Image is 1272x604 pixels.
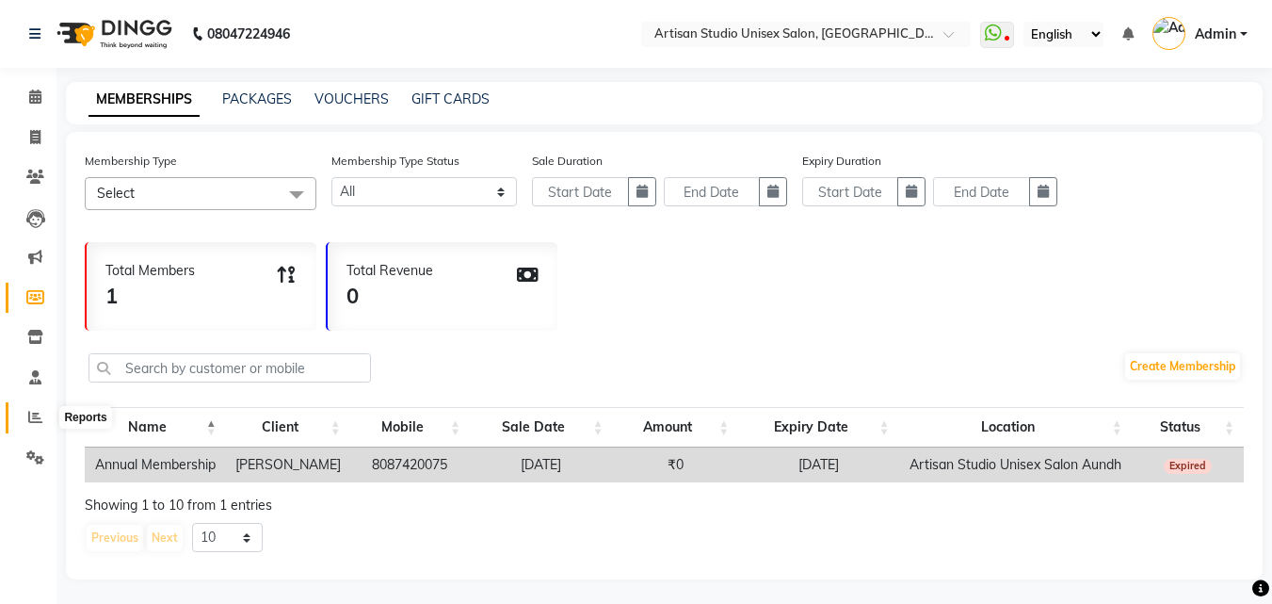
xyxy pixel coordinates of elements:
[899,448,1132,482] td: Artisan Studio Unisex Salon Aundh
[532,177,628,206] input: Start Date
[85,448,226,482] td: Annual Membership
[933,177,1029,206] input: End Date
[346,281,433,312] div: 0
[226,407,350,448] th: Client: activate to sort column ascending
[314,90,389,107] a: VOUCHERS
[802,153,881,170] label: Expiry Duration
[346,261,433,281] div: Total Revenue
[59,406,111,429] div: Reports
[105,261,195,281] div: Total Members
[1152,17,1185,50] img: Admin
[207,8,290,60] b: 08047224946
[738,448,898,482] td: [DATE]
[899,407,1132,448] th: Location: activate to sort column ascending
[226,448,350,482] td: [PERSON_NAME]
[470,448,613,482] td: [DATE]
[147,525,183,551] button: Next
[532,153,603,170] label: Sale Duration
[350,448,470,482] td: 8087420075
[802,177,898,206] input: Start Date
[613,407,739,448] th: Amount: activate to sort column ascending
[350,407,470,448] th: Mobile: activate to sort column ascending
[85,496,1244,515] div: Showing 1 to 10 from 1 entries
[470,407,613,448] th: Sale Date: activate to sort column ascending
[738,407,898,448] th: Expiry Date: activate to sort column ascending
[664,177,760,206] input: End Date
[1125,353,1240,380] a: Create Membership
[105,281,195,312] div: 1
[85,153,177,170] label: Membership Type
[1164,459,1213,474] span: Expired
[48,8,177,60] img: logo
[85,407,226,448] th: Name: activate to sort column descending
[87,525,143,551] button: Previous
[97,185,135,202] span: Select
[411,90,490,107] a: GIFT CARDS
[89,353,371,383] input: Search by customer or mobile
[613,448,739,482] td: ₹0
[222,90,292,107] a: PACKAGES
[331,153,459,170] label: Membership Type Status
[1132,407,1244,448] th: Status: activate to sort column ascending
[1195,24,1236,44] span: Admin
[89,83,200,117] a: MEMBERSHIPS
